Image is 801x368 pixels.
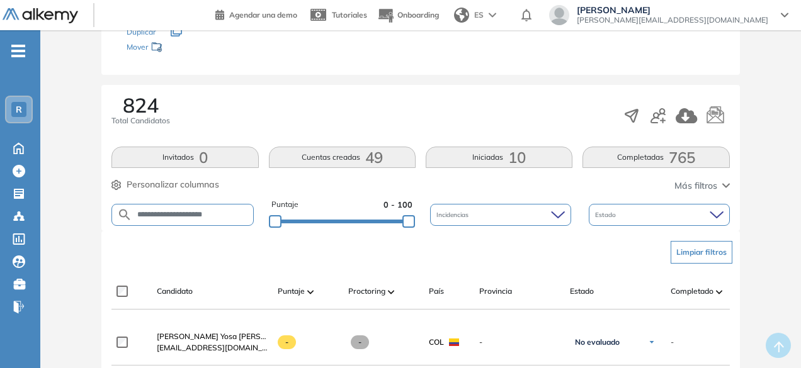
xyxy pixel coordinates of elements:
[278,286,305,297] span: Puntaje
[388,290,394,294] img: [missing "en.ARROW_ALT" translation]
[716,290,722,294] img: [missing "en.ARROW_ALT" translation]
[426,147,572,168] button: Iniciadas10
[577,15,768,25] span: [PERSON_NAME][EMAIL_ADDRESS][DOMAIN_NAME]
[215,6,297,21] a: Agendar una demo
[157,331,268,342] a: [PERSON_NAME] Yosa [PERSON_NAME]
[671,286,713,297] span: Completado
[332,10,367,20] span: Tutoriales
[674,179,717,192] span: Más filtros
[229,10,297,20] span: Agendar una demo
[127,178,219,191] span: Personalizar columnas
[117,207,132,223] img: SEARCH_ALT
[157,342,268,354] span: [EMAIL_ADDRESS][DOMAIN_NAME]
[16,104,22,114] span: R
[157,286,193,297] span: Candidato
[449,338,459,346] img: COL
[348,286,385,297] span: Proctoring
[429,337,444,348] span: COL
[127,27,156,36] span: Duplicar
[430,204,571,226] div: Incidencias
[127,36,253,60] div: Mover
[111,115,170,126] span: Total Candidatos
[436,210,471,220] span: Incidencias
[582,147,729,168] button: Completadas765
[11,50,25,52] i: -
[3,8,78,24] img: Logo
[454,8,469,23] img: world
[123,95,159,115] span: 824
[570,286,594,297] span: Estado
[383,199,412,211] span: 0 - 100
[307,290,314,294] img: [missing "en.ARROW_ALT" translation]
[489,13,496,18] img: arrow
[397,10,439,20] span: Onboarding
[269,147,416,168] button: Cuentas creadas49
[577,5,768,15] span: [PERSON_NAME]
[111,147,258,168] button: Invitados0
[674,179,730,192] button: Más filtros
[575,337,620,347] span: No evaluado
[479,286,512,297] span: Provincia
[377,2,439,29] button: Onboarding
[157,332,300,341] span: [PERSON_NAME] Yosa [PERSON_NAME]
[271,199,298,211] span: Puntaje
[111,178,219,191] button: Personalizar columnas
[589,204,730,226] div: Estado
[278,335,296,349] span: -
[351,335,369,349] span: -
[479,337,560,348] span: -
[671,241,732,264] button: Limpiar filtros
[474,9,484,21] span: ES
[595,210,618,220] span: Estado
[648,338,656,346] img: Ícono de flecha
[671,337,674,348] span: -
[429,286,444,297] span: País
